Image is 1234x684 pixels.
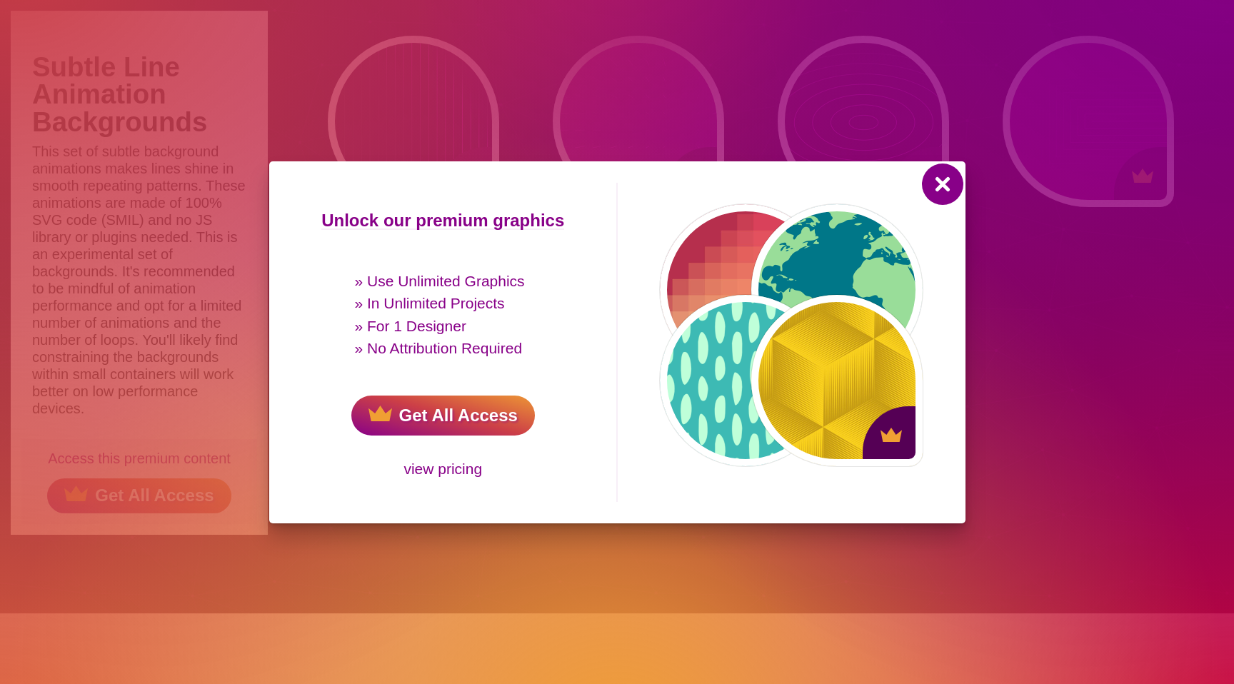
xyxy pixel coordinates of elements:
[351,396,535,436] a: Get All Access
[355,292,575,315] p: » In Unlimited Projects
[355,337,575,360] p: » No Attribution Required
[355,315,575,338] p: » For 1 Designer
[355,270,575,293] p: » Use Unlimited Graphics
[321,211,564,230] span: Unlock our premium graphics
[403,461,482,477] a: view pricing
